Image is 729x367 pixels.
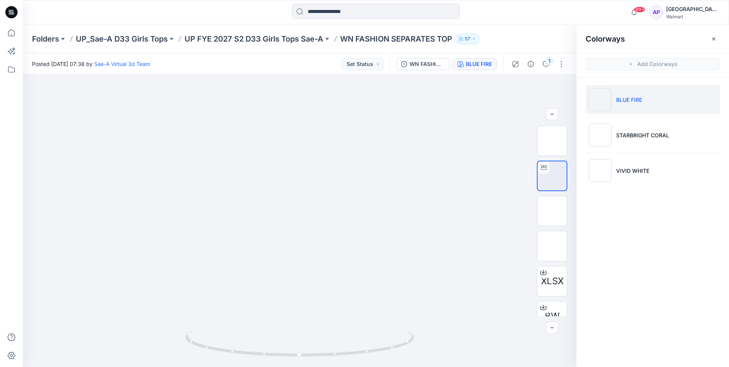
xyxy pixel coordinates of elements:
span: Posted [DATE] 07:38 by [32,60,150,68]
p: VIVID WHITE [616,167,649,175]
div: [GEOGRAPHIC_DATA] [666,5,719,14]
img: STARBRIGHT CORAL [589,124,612,146]
button: 57 [455,34,480,44]
div: 1 [546,57,553,65]
span: BW [545,309,560,323]
span: 99+ [634,6,645,13]
button: BLUE FIRE [453,58,497,70]
button: 1 [540,58,552,70]
a: UP_Sae-A D33 Girls Tops [76,34,168,44]
h2: Colorways [586,34,625,43]
div: WN FASHION SEPARATES TOP_REV3_FULL COLORWAYS [409,60,445,68]
p: WN FASHION SEPARATES TOP [340,34,452,44]
a: UP FYE 2027 S2 D33 Girls Tops Sae-A [185,34,323,44]
img: VIVID WHITE [589,159,612,182]
button: Details [525,58,537,70]
div: AP [649,5,663,19]
button: WN FASHION SEPARATES TOP_REV3_FULL COLORWAYS [396,58,450,70]
div: Walmart [666,14,719,19]
p: 57 [465,35,470,43]
span: XLSX [541,274,564,288]
div: BLUE FIRE [466,60,492,68]
img: BLUE FIRE [589,88,612,111]
a: Sae-A Virtual 3d Team [94,61,150,67]
p: STARBRIGHT CORAL [616,131,669,139]
p: BLUE FIRE [616,96,642,104]
a: Folders [32,34,59,44]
